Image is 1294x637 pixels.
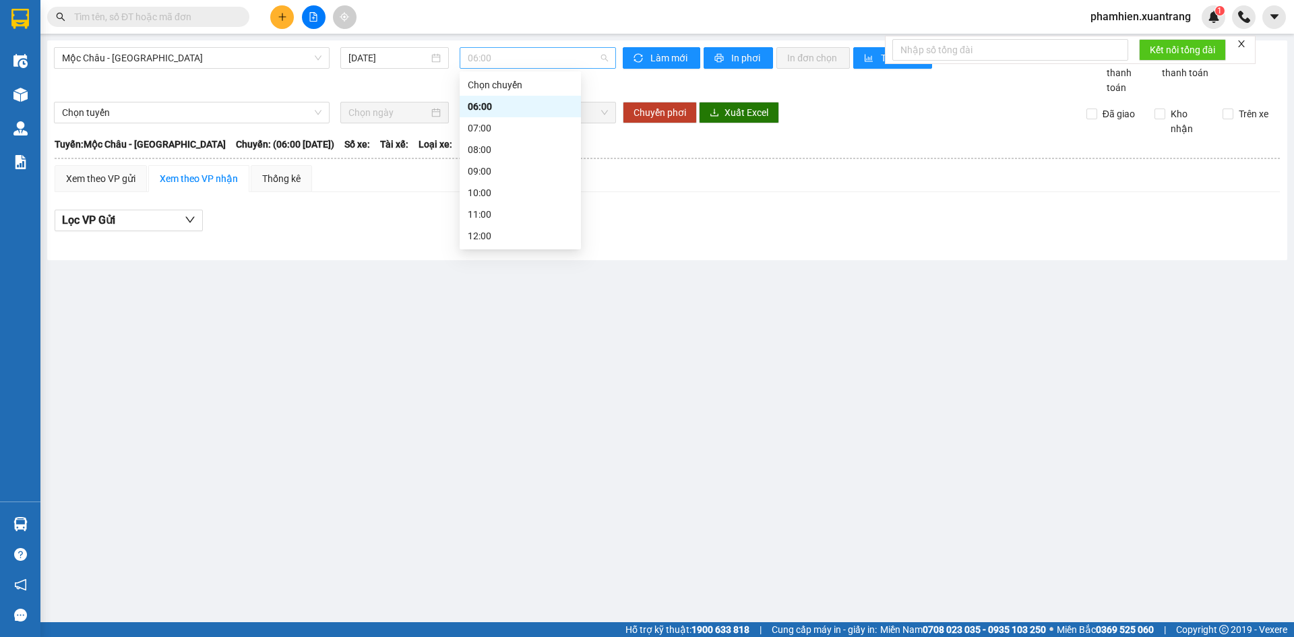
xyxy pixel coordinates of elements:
span: | [760,622,762,637]
span: In phơi [731,51,762,65]
div: Xem theo VP nhận [160,171,238,186]
span: Loại xe: [419,137,452,152]
button: In đơn chọn [776,47,850,69]
button: Lọc VP Gửi [55,210,203,231]
span: Miền Nam [880,622,1046,637]
button: printerIn phơi [704,47,773,69]
img: warehouse-icon [13,517,28,531]
button: caret-down [1262,5,1286,29]
span: Tài xế: [380,137,408,152]
img: warehouse-icon [13,121,28,135]
img: phone-icon [1238,11,1250,23]
button: Kết nối tổng đài [1139,39,1226,61]
b: Tuyến: Mộc Châu - [GEOGRAPHIC_DATA] [55,139,226,150]
span: caret-down [1268,11,1281,23]
img: icon-new-feature [1208,11,1220,23]
input: 14/09/2025 [348,51,429,65]
span: Trên xe [1233,107,1274,121]
span: aim [340,12,349,22]
div: Chọn chuyến [460,74,581,96]
button: file-add [302,5,326,29]
div: 08:00 [468,142,573,157]
span: Kết nối tổng đài [1150,42,1215,57]
span: close [1237,39,1246,49]
span: Hỗ trợ kỹ thuật: [625,622,749,637]
button: Chuyển phơi [623,102,697,123]
strong: 1900 633 818 [691,624,749,635]
div: 10:00 [468,185,573,200]
div: Xem theo VP gửi [66,171,135,186]
button: aim [333,5,357,29]
span: sync [634,53,645,64]
div: 11:00 [468,207,573,222]
input: Tìm tên, số ĐT hoặc mã đơn [74,9,233,24]
button: bar-chartThống kê [853,47,932,69]
button: syncLàm mới [623,47,700,69]
span: bar-chart [864,53,875,64]
span: file-add [309,12,318,22]
span: Đã giao [1097,107,1140,121]
span: Lọc Đã thanh toán [1101,51,1143,95]
span: Kho nhận [1165,107,1212,136]
span: question-circle [14,548,27,561]
span: message [14,609,27,621]
span: printer [714,53,726,64]
span: Chọn tuyến [62,102,321,123]
span: Cung cấp máy in - giấy in: [772,622,877,637]
span: phamhien.xuantrang [1080,8,1202,25]
div: 12:00 [468,229,573,243]
strong: 0708 023 035 - 0935 103 250 [923,624,1046,635]
span: notification [14,578,27,591]
img: logo-vxr [11,9,29,29]
button: plus [270,5,294,29]
img: solution-icon [13,155,28,169]
span: plus [278,12,287,22]
div: 06:00 [468,99,573,114]
span: | [1164,622,1166,637]
span: 06:00 [468,48,608,68]
input: Chọn ngày [348,105,429,120]
span: Miền Bắc [1057,622,1154,637]
img: warehouse-icon [13,54,28,68]
span: search [56,12,65,22]
span: 1 [1217,6,1222,16]
span: copyright [1219,625,1229,634]
div: 07:00 [468,121,573,135]
div: 09:00 [468,164,573,179]
div: Thống kê [262,171,301,186]
sup: 1 [1215,6,1225,16]
span: ⚪️ [1049,627,1053,632]
div: Chọn chuyến [468,78,573,92]
span: Chuyến: (06:00 [DATE]) [236,137,334,152]
button: downloadXuất Excel [699,102,779,123]
strong: 0369 525 060 [1096,624,1154,635]
span: Mộc Châu - Mỹ Đình [62,48,321,68]
input: Nhập số tổng đài [892,39,1128,61]
span: Làm mới [650,51,689,65]
span: down [185,214,195,225]
span: Số xe: [344,137,370,152]
span: Lọc VP Gửi [62,212,115,229]
img: warehouse-icon [13,88,28,102]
